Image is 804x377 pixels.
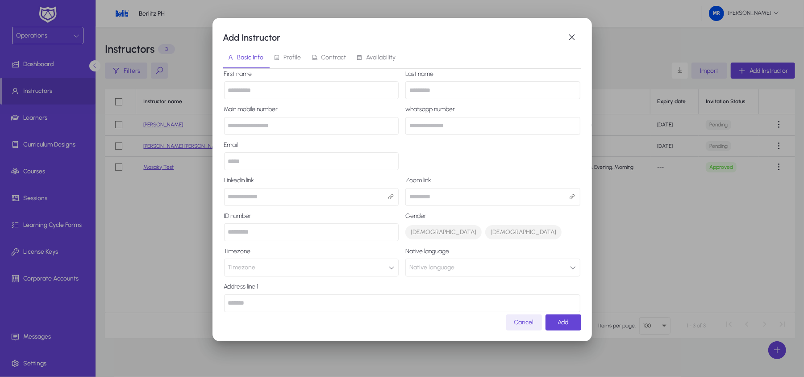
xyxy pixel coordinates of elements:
[223,30,563,45] h1: Add Instructor
[367,54,396,61] span: Availability
[405,213,580,220] label: Gender
[405,177,580,184] label: Zoom link
[405,106,580,113] label: whatsapp number
[237,54,264,61] span: Basic Info
[224,283,580,290] label: Address line 1
[224,248,399,255] label: Timezone
[405,223,580,241] mat-chip-listbox: Gender selection
[558,318,569,326] span: Add
[284,54,301,61] span: Profile
[224,213,399,220] label: ID number
[514,318,534,326] span: Cancel
[228,259,256,276] span: Timezone
[224,142,399,149] label: Email
[546,314,581,331] button: Add
[409,259,454,276] span: Native language
[405,248,580,255] label: Native language
[506,314,542,331] button: Cancel
[405,71,580,78] label: Last name
[224,71,399,78] label: First name
[411,228,476,237] span: [DEMOGRAPHIC_DATA]
[321,54,346,61] span: Contract
[224,106,399,113] label: Main mobile number
[224,177,399,184] label: Linkedin link
[491,228,556,237] span: [DEMOGRAPHIC_DATA]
